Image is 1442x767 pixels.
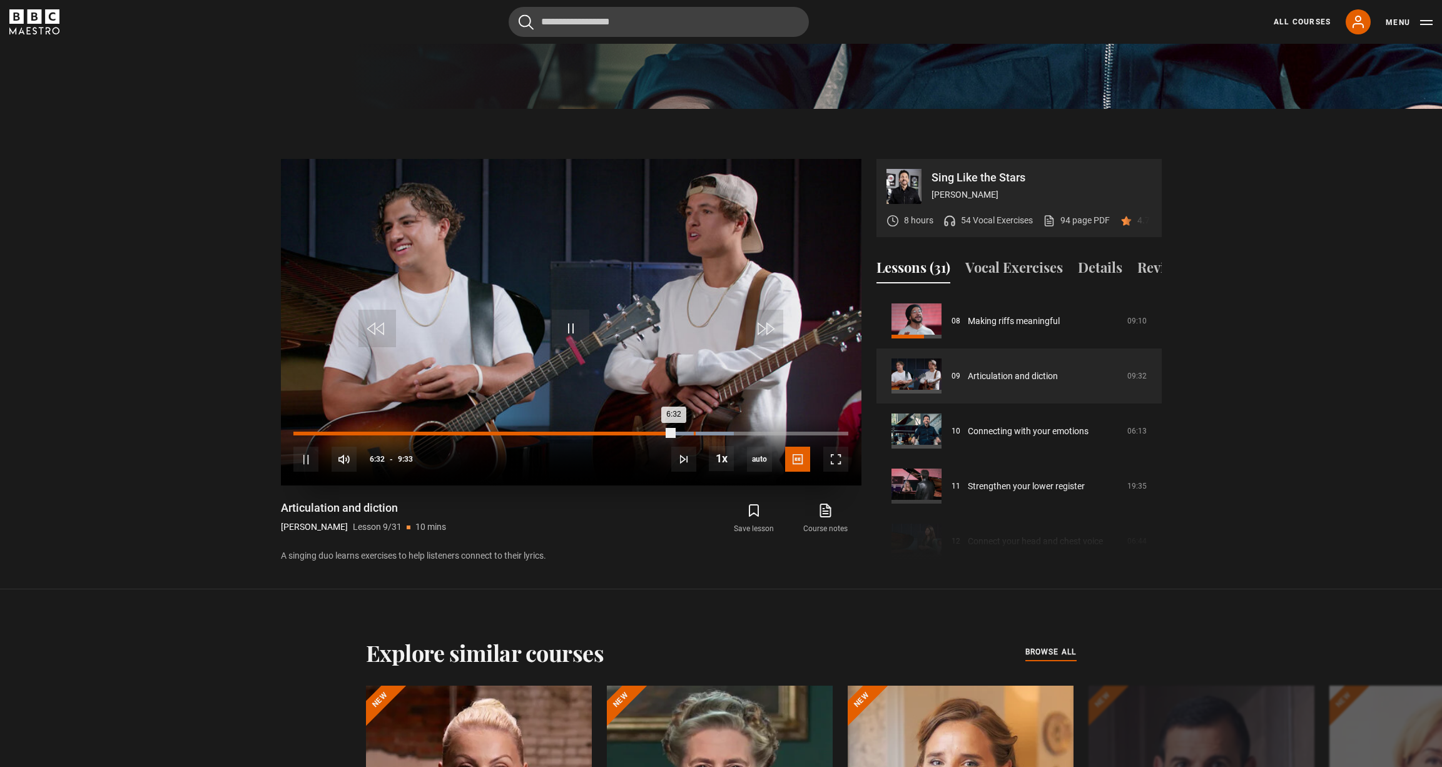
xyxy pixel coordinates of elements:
[709,446,734,471] button: Playback Rate
[415,521,446,534] p: 10 mins
[509,7,809,37] input: Search
[968,370,1058,383] a: Articulation and diction
[747,447,772,472] div: Current quality: 720p
[876,257,950,283] button: Lessons (31)
[785,447,810,472] button: Captions
[1043,214,1110,227] a: 94 page PDF
[281,549,861,562] p: A singing duo learns exercises to help listeners connect to their lyrics.
[1274,16,1331,28] a: All Courses
[1137,257,1216,283] button: Reviews (60)
[961,214,1033,227] p: 54 Vocal Exercises
[968,480,1085,493] a: Strengthen your lower register
[281,521,348,534] p: [PERSON_NAME]
[398,448,413,470] span: 9:33
[332,447,357,472] button: Mute
[932,172,1152,183] p: Sing Like the Stars
[968,425,1089,438] a: Connecting with your emotions
[370,448,385,470] span: 6:32
[932,188,1152,201] p: [PERSON_NAME]
[9,9,59,34] svg: BBC Maestro
[718,500,790,537] button: Save lesson
[293,432,848,435] div: Progress Bar
[1025,646,1077,658] span: browse all
[747,447,772,472] span: auto
[366,639,604,666] h2: Explore similar courses
[1078,257,1122,283] button: Details
[904,214,933,227] p: 8 hours
[293,447,318,472] button: Pause
[281,500,446,516] h1: Articulation and diction
[1025,646,1077,659] a: browse all
[790,500,861,537] a: Course notes
[281,159,861,485] video-js: Video Player
[965,257,1063,283] button: Vocal Exercises
[671,447,696,472] button: Next Lesson
[968,315,1060,328] a: Making riffs meaningful
[353,521,402,534] p: Lesson 9/31
[519,14,534,30] button: Submit the search query
[1386,16,1433,29] button: Toggle navigation
[823,447,848,472] button: Fullscreen
[390,455,393,464] span: -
